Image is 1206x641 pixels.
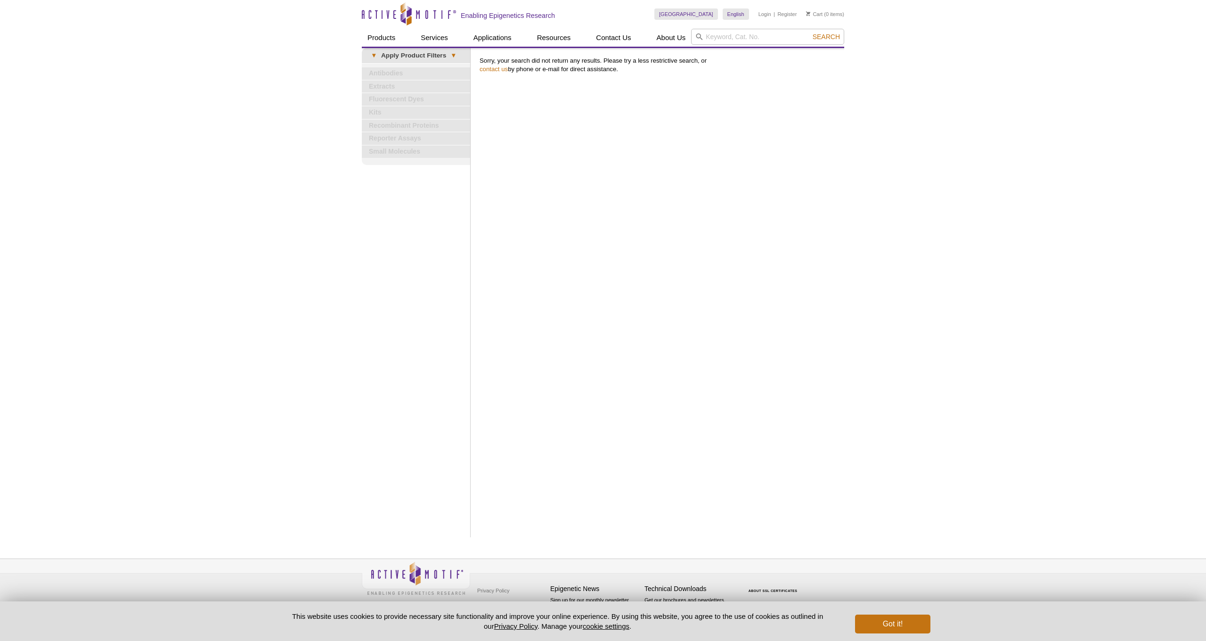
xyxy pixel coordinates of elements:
a: Applications [468,29,517,47]
a: Contact Us [590,29,636,47]
p: Get our brochures and newsletters, or request them by mail. [644,596,734,620]
p: Sorry, your search did not return any results. Please try a less restrictive search, or by phone ... [480,57,839,74]
a: Privacy Policy [494,622,538,630]
span: ▾ [446,51,461,60]
a: Services [415,29,454,47]
a: Reporter Assays [362,132,470,145]
h2: Enabling Epigenetics Research [461,11,555,20]
button: Search [810,33,843,41]
span: Search [813,33,840,41]
a: Kits [362,107,470,119]
p: This website uses cookies to provide necessary site functionality and improve your online experie... [276,611,839,631]
a: ABOUT SSL CERTIFICATES [749,589,798,592]
button: Got it! [855,615,930,633]
table: Click to Verify - This site chose Symantec SSL for secure e-commerce and confidential communicati... [739,575,809,596]
a: Antibodies [362,67,470,80]
li: | [774,8,775,20]
h4: Epigenetic News [550,585,640,593]
a: ▾Apply Product Filters▾ [362,48,470,63]
a: Resources [531,29,577,47]
a: Register [777,11,797,17]
a: Login [758,11,771,17]
input: Keyword, Cat. No. [691,29,844,45]
img: Your Cart [806,11,810,16]
a: contact us [480,66,508,73]
img: Active Motif, [362,559,470,597]
button: cookie settings [583,622,629,630]
a: Products [362,29,401,47]
h4: Technical Downloads [644,585,734,593]
a: Extracts [362,81,470,93]
p: Sign up for our monthly newsletter highlighting recent publications in the field of epigenetics. [550,596,640,628]
a: Cart [806,11,823,17]
li: (0 items) [806,8,844,20]
a: [GEOGRAPHIC_DATA] [654,8,718,20]
a: Small Molecules [362,146,470,158]
a: Fluorescent Dyes [362,93,470,106]
a: English [723,8,749,20]
a: Terms & Conditions [475,598,524,612]
span: ▾ [367,51,381,60]
a: About Us [651,29,692,47]
a: Recombinant Proteins [362,120,470,132]
a: Privacy Policy [475,583,512,598]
